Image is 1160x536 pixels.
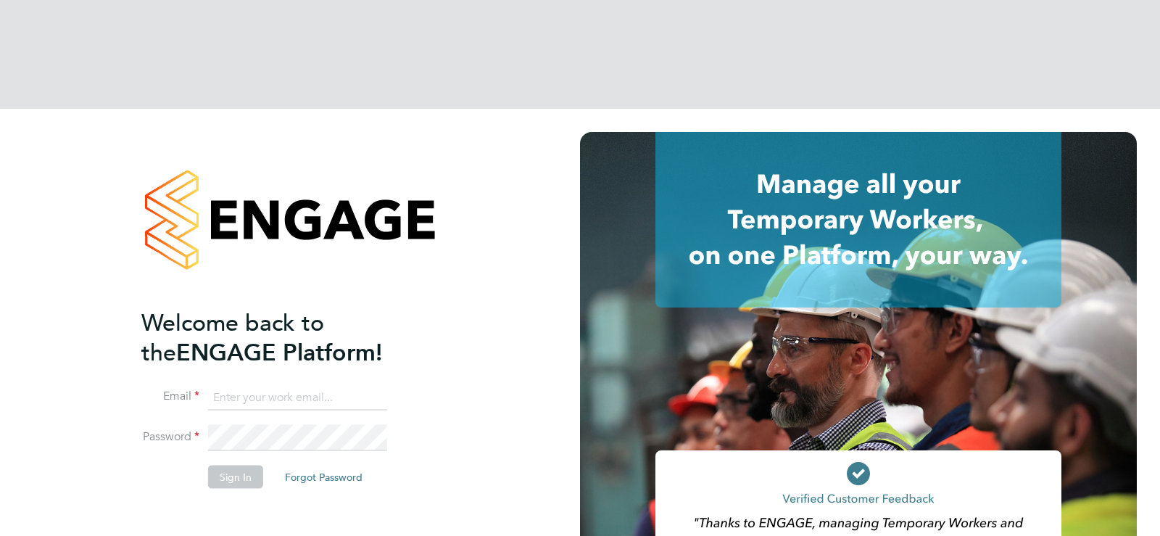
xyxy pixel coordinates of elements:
span: Welcome back to the [141,308,324,366]
button: Forgot Password [273,466,374,489]
button: Sign In [208,466,263,489]
input: Enter your work email... [208,384,387,411]
label: Password [141,429,199,445]
label: Email [141,389,199,404]
h2: ENGAGE Platform! [141,308,424,367]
